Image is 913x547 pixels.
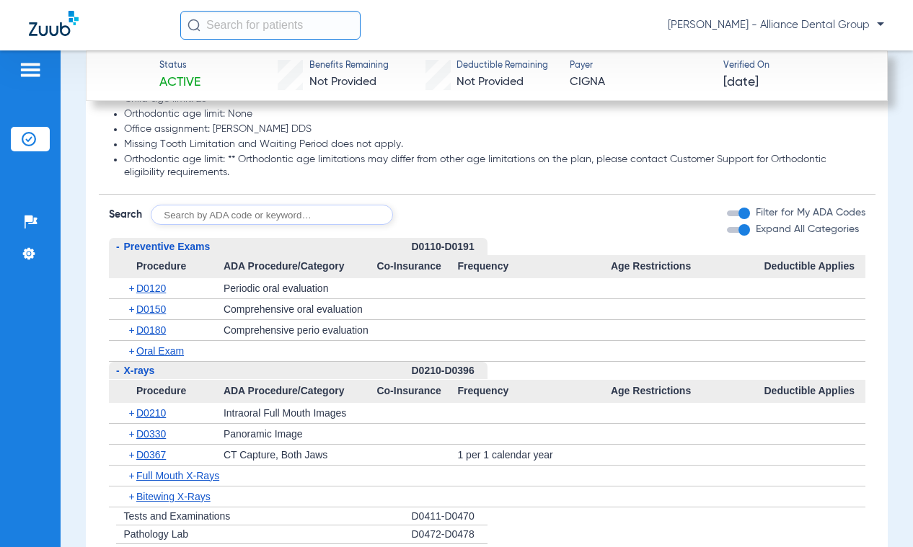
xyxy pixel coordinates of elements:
[457,445,611,465] div: 1 per 1 calendar year
[116,241,120,252] span: -
[129,445,137,465] span: +
[188,19,200,32] img: Search Icon
[456,60,548,73] span: Deductible Remaining
[457,255,611,278] span: Frequency
[136,407,166,419] span: D0210
[224,380,377,403] span: ADA Procedure/Category
[19,61,42,79] img: hamburger-icon
[457,380,611,403] span: Frequency
[124,138,865,151] li: Missing Tooth Limitation and Waiting Period does not apply.
[124,108,865,121] li: Orthodontic age limit: None
[159,60,200,73] span: Status
[180,11,361,40] input: Search for patients
[109,255,224,278] span: Procedure
[668,18,884,32] span: [PERSON_NAME] - Alliance Dental Group
[309,76,376,88] span: Not Provided
[129,424,137,444] span: +
[756,224,859,234] span: Expand All Categories
[723,60,864,73] span: Verified On
[129,278,137,298] span: +
[224,445,377,465] div: CT Capture, Both Jaws
[124,123,865,136] li: Office assignment: [PERSON_NAME] DDS
[412,238,488,256] div: D0110-D0191
[124,154,865,179] li: Orthodontic age limit: ** Orthodontic age limitations may differ from other age limitations on th...
[570,74,710,92] span: CIGNA
[224,278,377,298] div: Periodic oral evaluation
[723,74,759,92] span: [DATE]
[611,255,764,278] span: Age Restrictions
[129,320,137,340] span: +
[224,255,377,278] span: ADA Procedure/Category
[376,380,457,403] span: Co-Insurance
[136,428,166,440] span: D0330
[764,380,865,403] span: Deductible Applies
[136,491,211,502] span: Bitewing X-Rays
[124,365,155,376] span: X-rays
[376,255,457,278] span: Co-Insurance
[129,486,137,507] span: +
[224,299,377,319] div: Comprehensive oral evaluation
[309,60,389,73] span: Benefits Remaining
[412,525,488,544] div: D0472-D0478
[29,11,79,36] img: Zuub Logo
[124,528,189,540] span: Pathology Lab
[764,255,865,278] span: Deductible Applies
[412,507,488,526] div: D0411-D0470
[611,380,764,403] span: Age Restrictions
[224,424,377,444] div: Panoramic Image
[136,449,166,461] span: D0367
[753,205,865,221] label: Filter for My ADA Codes
[224,403,377,423] div: Intraoral Full Mouth Images
[456,76,524,88] span: Not Provided
[129,299,137,319] span: +
[224,320,377,340] div: Comprehensive perio evaluation
[570,60,710,73] span: Payer
[109,380,224,403] span: Procedure
[129,341,137,361] span: +
[129,403,137,423] span: +
[151,205,393,225] input: Search by ADA code or keyword…
[412,362,488,381] div: D0210-D0396
[136,303,166,315] span: D0150
[109,208,142,222] span: Search
[136,283,166,294] span: D0120
[136,324,166,336] span: D0180
[129,466,137,486] span: +
[136,470,219,481] span: Full Mouth X-Rays
[136,345,184,357] span: Oral Exam
[116,365,120,376] span: -
[124,241,211,252] span: Preventive Exams
[124,510,231,522] span: Tests and Examinations
[159,74,200,92] span: Active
